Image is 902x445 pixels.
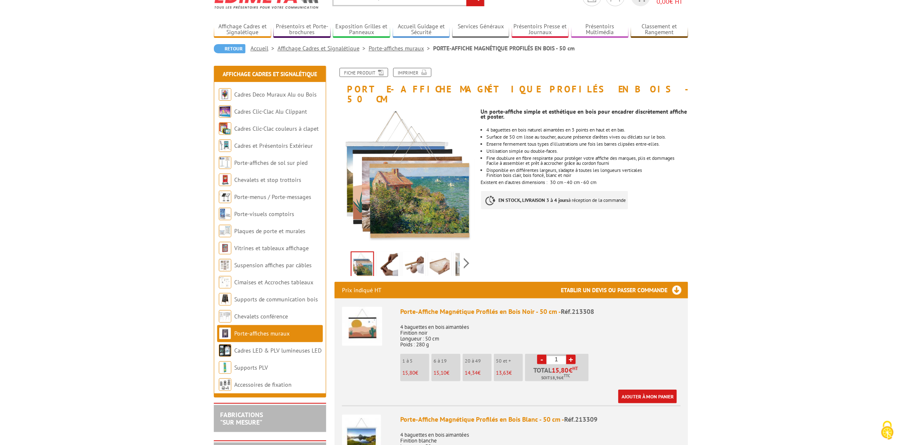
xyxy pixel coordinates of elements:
[234,176,301,184] a: Chevalets et stop trottoirs
[877,420,898,441] img: Cookies (fenêtre modale)
[219,276,231,288] img: Cimaises et Accroches tableaux
[219,310,231,323] img: Chevalets conférence
[219,361,231,374] img: Supports PLV
[219,139,231,152] img: Cadres et Présentoirs Extérieur
[234,108,307,115] a: Cadres Clic-Clac Alu Clippant
[400,415,681,424] div: Porte-Affiche Magnétique Profilés en Bois Blanc - 50 cm -
[342,282,382,298] p: Prix indiqué HT
[402,369,415,376] span: 15,80
[234,381,292,388] a: Accessoires de fixation
[214,44,245,53] a: Retour
[552,367,569,373] span: 15,80
[481,191,628,209] p: à réception de la commande
[219,191,231,203] img: Porte-menus / Porte-messages
[571,23,629,37] a: Présentoirs Multimédia
[456,253,476,279] img: 213301_porte-affiche_magnetique_blanc.jpg
[219,327,231,340] img: Porte-affiches muraux
[328,68,694,104] h1: PORTE-AFFICHE MAGNÉTIQUE PROFILÉS EN BOIS - 50 cm
[219,293,231,306] img: Supports de communication bois
[378,253,398,279] img: 213399_porte-affiches_magnetique_bois_fonce_2.jpg
[561,282,688,298] h3: Etablir un devis ou passer commande
[434,369,446,376] span: 15,10
[564,415,597,423] span: Réf.213309
[400,307,681,316] div: Porte-Affiche Magnétique Profilés en Bois Noir - 50 cm -
[234,347,322,354] a: Cadres LED & PLV lumineuses LED
[487,127,688,132] li: 4 baguettes en bois naturel aimantées en 3 points en haut et en bas.
[542,375,570,381] span: Soit €
[481,108,687,120] strong: Un porte-affiche simple et esthétique en bois pour encadrer discrètement affiche et poster.
[487,168,688,173] p: Disponible en différentes largeurs, s’adapte à toutes les longueurs verticales
[487,161,688,166] p: Facile à assembler et prêt à accrocher grâce au cordon fourni
[219,122,231,135] img: Cadres Clic-Clac couleurs à clapet
[487,142,688,147] li: Enserre fermement tous types d’illustrations une fois les barres clipsées entre-elles.
[250,45,278,52] a: Accueil
[234,313,288,320] a: Chevalets conférence
[234,159,307,167] a: Porte-affiches de sol sur pied
[219,225,231,237] img: Plaques de porte et murales
[402,358,429,364] p: 1 à 5
[219,344,231,357] img: Cadres LED & PLV lumineuses LED
[234,364,268,371] a: Supports PLV
[573,365,578,371] sup: HT
[430,253,450,279] img: 213399_porte-affiches_magnetique_bois_fonce_3.jpg
[537,355,547,364] a: -
[434,358,461,364] p: 6 à 19
[496,369,509,376] span: 13,63
[496,370,523,376] p: €
[393,68,431,77] a: Imprimer
[219,259,231,271] img: Suspension affiches par câbles
[465,370,492,376] p: €
[561,307,594,316] span: Réf.213308
[335,108,475,249] img: 213318_profiles_bois_aimantes_50_cm.jpg
[223,70,317,78] a: Affichage Cadres et Signalétique
[434,370,461,376] p: €
[487,134,688,139] li: Surface de 50 cm lisse au toucher, aucune présence d’arêtes vives ou d’éclats sur le bois.
[631,23,688,37] a: Classement et Rangement
[463,256,471,270] span: Next
[465,369,478,376] span: 14,34
[219,157,231,169] img: Porte-affiches de sol sur pied
[219,105,231,118] img: Cadres Clic-Clac Alu Clippant
[404,253,424,279] img: 213399_porte-affiches_magnetique_bois_clair_2.jpg
[234,296,318,303] a: Supports de communication bois
[273,23,331,37] a: Présentoirs et Porte-brochures
[487,173,688,178] p: Finition bois clair, bois foncé, blanc et noir
[487,149,688,154] li: Utilisation simple ou double-faces.
[234,210,294,218] a: Porte-visuels comptoirs
[452,23,510,37] a: Services Généraux
[278,45,369,52] a: Affichage Cadres et Signalétique
[487,156,688,161] p: Fine doublure en fibre respirante pour protéger votre affiche des marques, plis et dommages
[219,88,231,101] img: Cadres Deco Muraux Alu ou Bois
[234,91,317,98] a: Cadres Deco Muraux Alu ou Bois
[569,367,573,373] span: €
[481,104,694,218] div: Existent en d'autres dimensions : 30 cm - 40 cm - 60 cm
[618,390,677,403] a: Ajouter à mon panier
[234,193,311,201] a: Porte-menus / Porte-messages
[352,252,373,278] img: 213318_profiles_bois_aimantes_50_cm.jpg
[234,227,305,235] a: Plaques de porte et murales
[219,174,231,186] img: Chevalets et stop trottoirs
[550,375,562,381] span: 18,96
[234,125,319,132] a: Cadres Clic-Clac couleurs à clapet
[342,307,382,346] img: Porte-Affiche Magnétique Profilés en Bois Noir - 50 cm
[219,378,231,391] img: Accessoires de fixation
[564,373,570,378] sup: TTC
[219,242,231,254] img: Vitrines et tableaux affichage
[234,261,312,269] a: Suspension affiches par câbles
[566,355,576,364] a: +
[234,142,313,149] a: Cadres et Présentoirs Extérieur
[873,417,902,445] button: Cookies (fenêtre modale)
[220,410,263,426] a: FABRICATIONS"Sur Mesure"
[339,68,388,77] a: Fiche produit
[402,370,429,376] p: €
[369,45,433,52] a: Porte-affiches muraux
[465,358,492,364] p: 20 à 49
[219,208,231,220] img: Porte-visuels comptoirs
[433,44,575,52] li: PORTE-AFFICHE MAGNÉTIQUE PROFILÉS EN BOIS - 50 cm
[527,367,589,381] p: Total
[400,318,681,348] p: 4 baguettes en bois aimantées Finition noir Longueur : 50 cm Poids : 280 g
[333,23,390,37] a: Exposition Grilles et Panneaux
[234,330,290,337] a: Porte-affiches muraux
[393,23,450,37] a: Accueil Guidage et Sécurité
[499,197,569,203] strong: EN STOCK, LIVRAISON 3 à 4 jours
